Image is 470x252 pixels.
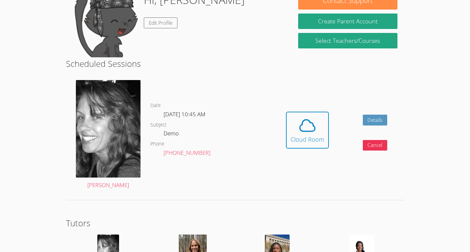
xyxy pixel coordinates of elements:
[363,140,388,151] button: Cancel
[150,121,167,129] dt: Subject
[164,149,210,156] a: [PHONE_NUMBER]
[76,80,141,178] img: Amy_Povondra_Headshot.jpg
[286,112,329,149] button: Cloud Room
[66,217,404,229] h2: Tutors
[291,135,324,144] div: Cloud Room
[164,129,180,140] dd: Demo
[298,33,397,48] a: Select Teachers/Courses
[298,14,397,29] button: Create Parent Account
[150,101,161,110] dt: Date
[76,80,141,190] a: [PERSON_NAME]
[150,140,164,148] dt: Phone
[66,57,404,70] h2: Scheduled Sessions
[363,115,388,126] a: Details
[164,110,205,118] span: [DATE] 10:45 AM
[144,17,177,28] a: Edit Profile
